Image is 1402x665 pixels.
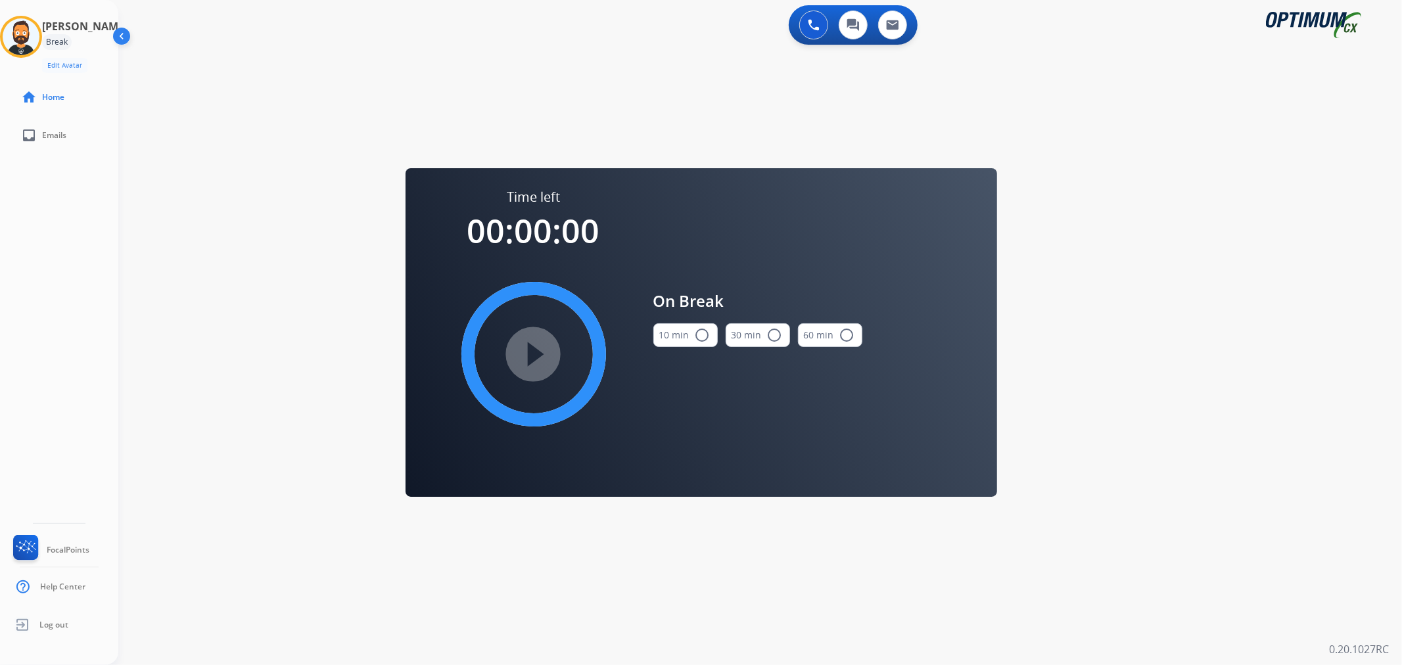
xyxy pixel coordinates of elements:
button: Edit Avatar [42,58,87,73]
h3: [PERSON_NAME] [42,18,128,34]
button: 30 min [726,323,790,347]
img: avatar [3,18,39,55]
a: FocalPoints [11,535,89,565]
span: FocalPoints [47,545,89,555]
button: 10 min [653,323,718,347]
mat-icon: radio_button_unchecked [695,327,711,343]
span: Time left [507,188,560,206]
div: Break [42,34,72,50]
span: On Break [653,289,862,313]
mat-icon: home [21,89,37,105]
button: 60 min [798,323,862,347]
span: Log out [39,620,68,630]
mat-icon: radio_button_unchecked [839,327,855,343]
span: Home [42,92,64,103]
p: 0.20.1027RC [1329,641,1389,657]
span: Help Center [40,582,85,592]
span: 00:00:00 [467,208,600,253]
span: Emails [42,130,66,141]
mat-icon: inbox [21,127,37,143]
mat-icon: radio_button_unchecked [767,327,783,343]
